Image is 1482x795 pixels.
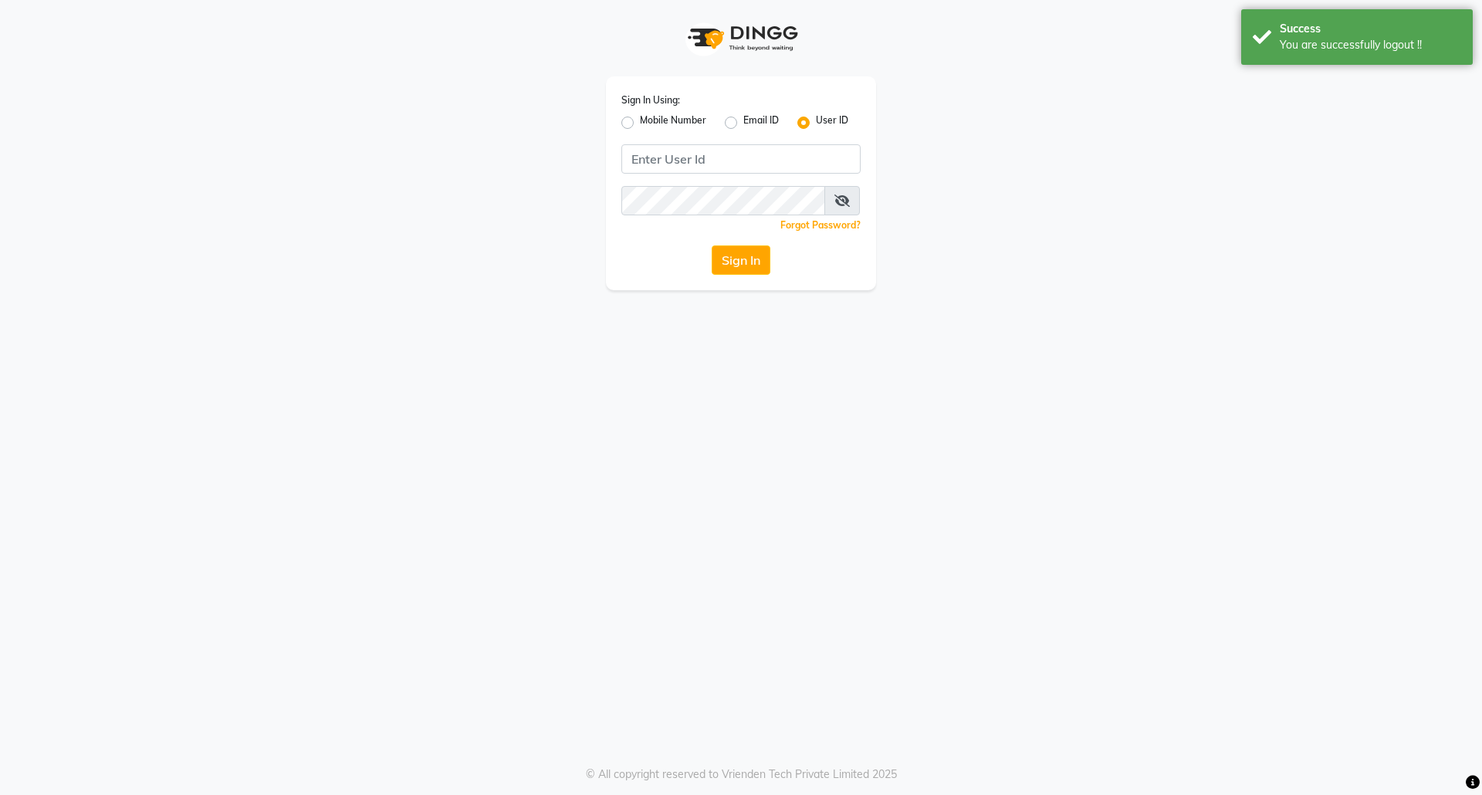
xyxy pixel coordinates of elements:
input: Username [621,186,825,215]
label: Email ID [743,113,779,132]
div: You are successfully logout !! [1280,37,1461,53]
label: User ID [816,113,848,132]
div: Success [1280,21,1461,37]
a: Forgot Password? [780,219,861,231]
label: Mobile Number [640,113,706,132]
input: Username [621,144,861,174]
label: Sign In Using: [621,93,680,107]
button: Sign In [712,245,770,275]
img: logo1.svg [679,15,803,61]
